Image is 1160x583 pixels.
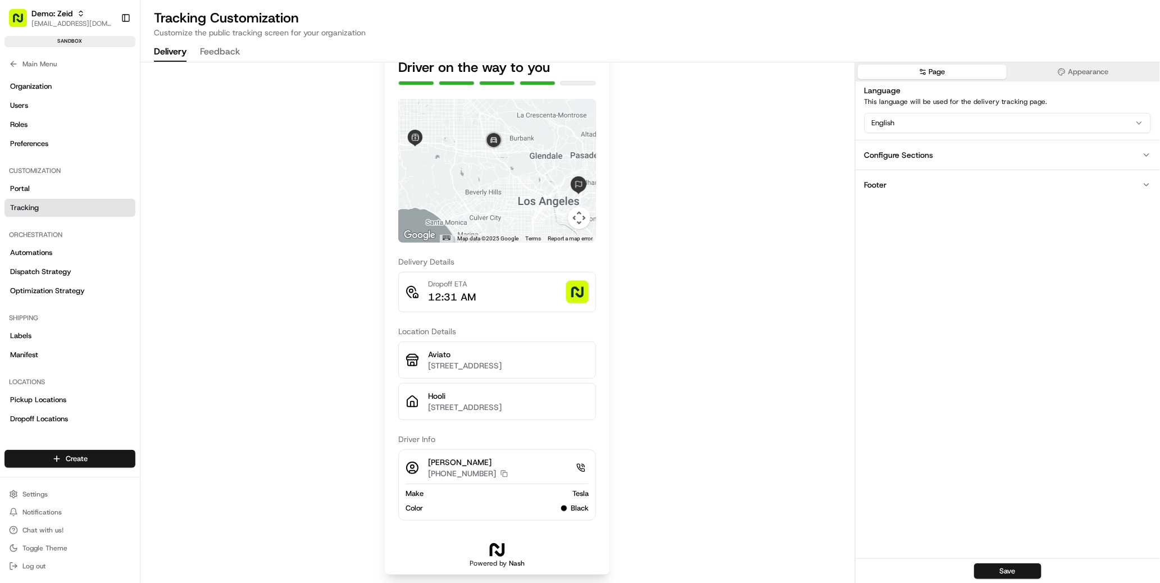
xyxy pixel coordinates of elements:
[154,27,1147,38] p: Customize the public tracking screen for your organization
[10,81,52,92] span: Organization
[4,486,135,502] button: Settings
[4,282,135,300] a: Optimization Strategy
[1009,65,1158,79] button: Appearance
[398,434,596,445] h3: Driver Info
[428,402,589,413] p: [STREET_ADDRESS]
[974,563,1041,579] button: Save
[106,162,180,174] span: API Documentation
[4,199,135,217] a: Tracking
[406,503,423,513] span: Color
[4,263,135,281] a: Dispatch Strategy
[4,56,135,72] button: Main Menu
[10,395,66,405] span: Pickup Locations
[401,228,438,243] img: Google
[470,559,525,568] h2: Powered by
[865,149,934,161] div: Configure Sections
[66,454,88,464] span: Create
[457,235,518,242] span: Map data ©2025 Google
[4,36,135,47] div: sandbox
[22,508,62,517] span: Notifications
[4,78,135,95] a: Organization
[509,559,525,568] span: Nash
[4,116,135,134] a: Roles
[38,118,142,127] div: We're available if you need us!
[10,350,38,360] span: Manifest
[428,457,508,468] p: [PERSON_NAME]
[4,522,135,538] button: Chat with us!
[112,190,136,198] span: Pylon
[572,489,589,499] span: Tesla
[4,180,135,198] a: Portal
[4,450,135,468] button: Create
[401,228,438,243] a: Open this area in Google Maps (opens a new window)
[858,65,1007,79] button: Page
[191,110,204,124] button: Start new chat
[10,331,31,341] span: Labels
[10,267,71,277] span: Dispatch Strategy
[7,158,90,178] a: 📗Knowledge Base
[406,489,424,499] span: Make
[4,135,135,153] a: Preferences
[428,279,476,289] p: Dropoff ETA
[568,207,590,229] button: Map camera controls
[4,244,135,262] a: Automations
[4,410,135,428] a: Dropoff Locations
[571,503,589,513] span: Black
[10,414,68,424] span: Dropoff Locations
[4,4,116,31] button: Demo: Zeid[EMAIL_ADDRESS][DOMAIN_NAME]
[154,43,186,62] button: Delivery
[4,309,135,327] div: Shipping
[398,58,596,76] h2: Driver on the way to you
[865,85,901,95] label: Language
[22,60,57,69] span: Main Menu
[10,184,30,194] span: Portal
[10,286,85,296] span: Optimization Strategy
[428,360,589,371] p: [STREET_ADDRESS]
[4,373,135,391] div: Locations
[38,107,184,118] div: Start new chat
[95,163,104,172] div: 💻
[31,8,72,19] button: Demo: Zeid
[4,540,135,556] button: Toggle Theme
[4,504,135,520] button: Notifications
[4,558,135,574] button: Log out
[10,120,28,130] span: Roles
[4,346,135,364] a: Manifest
[10,203,39,213] span: Tracking
[22,490,48,499] span: Settings
[90,158,185,178] a: 💻API Documentation
[10,139,48,149] span: Preferences
[428,468,496,479] p: [PHONE_NUMBER]
[200,43,240,62] button: Feedback
[4,327,135,345] a: Labels
[443,235,451,240] button: Keyboard shortcuts
[4,162,135,180] div: Customization
[11,44,204,62] p: Welcome 👋
[22,526,63,535] span: Chat with us!
[428,349,589,360] p: Aviato
[548,235,593,242] a: Report a map error
[398,326,596,337] h3: Location Details
[11,107,31,127] img: 1736555255976-a54dd68f-1ca7-489b-9aae-adbdc363a1c4
[79,189,136,198] a: Powered byPylon
[4,97,135,115] a: Users
[154,9,1147,27] h2: Tracking Customization
[865,97,1152,106] p: This language will be used for the delivery tracking page.
[22,562,46,571] span: Log out
[428,390,589,402] p: Hooli
[31,19,112,28] button: [EMAIL_ADDRESS][DOMAIN_NAME]
[10,248,52,258] span: Automations
[428,289,476,305] p: 12:31 AM
[11,11,34,33] img: Nash
[4,391,135,409] a: Pickup Locations
[398,256,596,267] h3: Delivery Details
[22,162,86,174] span: Knowledge Base
[566,281,589,303] img: photo_proof_of_delivery image
[10,101,28,111] span: Users
[11,163,20,172] div: 📗
[525,235,541,242] a: Terms (opens in new tab)
[865,179,887,190] div: Footer
[22,544,67,553] span: Toggle Theme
